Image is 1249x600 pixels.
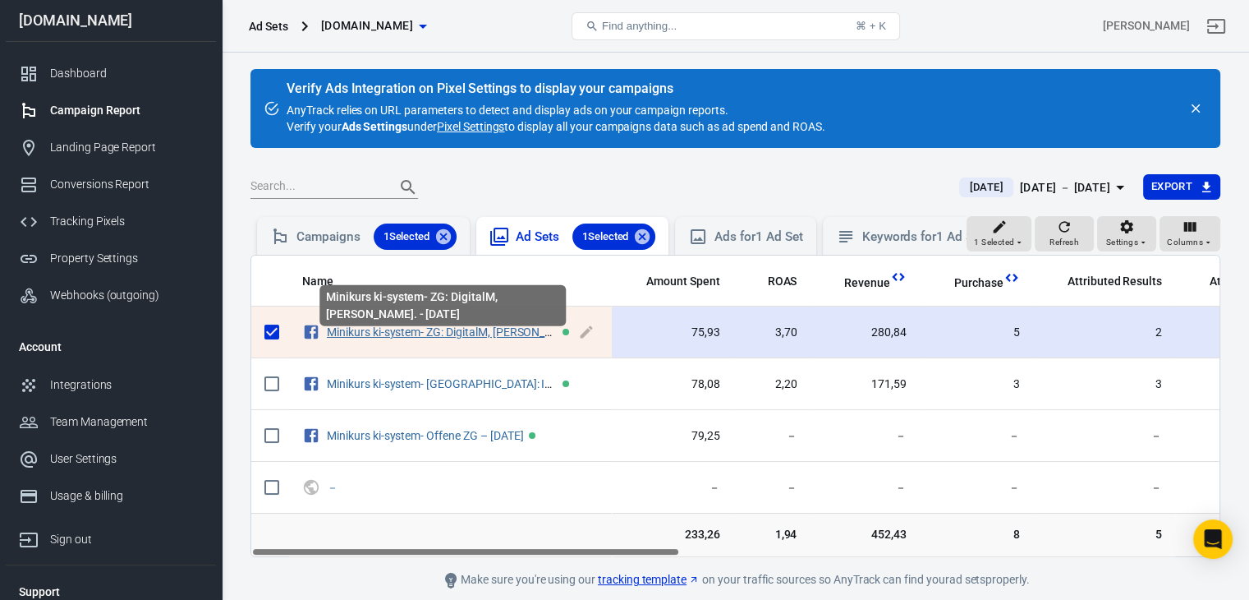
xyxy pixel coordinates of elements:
div: Integrations [50,376,203,394]
div: Open Intercom Messenger [1193,519,1233,559]
span: Refresh [1049,235,1079,250]
span: － [625,480,720,496]
div: Conversions Report [50,176,203,193]
a: Usage & billing [6,478,216,515]
span: Total revenue calculated by AnyTrack. [823,273,890,293]
div: User Settings [50,450,203,468]
span: 2,20 [746,376,797,393]
a: Sign out [6,515,216,558]
button: close [1184,97,1207,120]
span: Name [302,274,355,290]
span: 75,93 [625,325,720,341]
span: 5 [1046,527,1162,543]
a: Pixel Settings [437,118,504,135]
span: Active [563,381,569,387]
span: － [1046,480,1162,496]
span: Minikurs ki-system- Offene ZG – 08.09.25 [327,429,526,441]
span: Purchase [933,275,1003,292]
span: 452,43 [823,527,907,543]
button: Columns [1159,216,1220,252]
div: Minikurs ki-system- ZG: DigitalM, [PERSON_NAME]. - [DATE] [319,285,566,326]
span: olgawebersocial.de [321,16,413,36]
span: Revenue [844,275,890,292]
div: Webhooks (outgoing) [50,287,203,304]
button: [DOMAIN_NAME] [315,11,433,41]
input: Search... [250,177,382,198]
div: ⌘ + K [856,20,886,32]
span: 8 [933,527,1020,543]
span: 3 [933,376,1020,393]
span: Purchase [954,275,1003,292]
button: Export [1143,174,1220,200]
div: Campaigns [296,224,457,250]
div: Usage & billing [50,487,203,505]
span: 2 [1046,325,1162,341]
span: － [746,480,797,496]
a: Webhooks (outgoing) [6,277,216,314]
a: － [327,481,338,494]
strong: Ads Settings [342,120,408,133]
div: Account id: 4GGnmKtI [1103,17,1190,35]
span: The total return on ad spend [768,271,797,291]
span: ROAS [768,274,797,290]
button: Settings [1097,216,1156,252]
span: 1 Selected [572,228,639,245]
div: AnyTrack relies on URL parameters to detect and display ads on your campaign reports. Verify your... [287,82,825,135]
button: Search [388,168,428,207]
span: Settings [1106,235,1138,250]
span: 280,84 [823,325,907,341]
a: Integrations [6,367,216,404]
span: 1 Selected [374,228,440,245]
span: The estimated total amount of money you've spent on your campaign, ad set or ad during its schedule. [625,271,720,291]
a: Landing Page Report [6,129,216,166]
span: Name [302,274,333,290]
svg: Facebook Ads [302,426,320,445]
div: [DATE] － [DATE] [1020,178,1110,198]
a: User Settings [6,441,216,478]
span: 78,08 [625,376,720,393]
svg: Facebook Ads [302,322,320,342]
span: － [327,481,341,492]
svg: This column is calculated from AnyTrack real-time data [1003,270,1020,286]
a: Minikurs ki-system- ZG: DigitalM, [PERSON_NAME]. - [DATE] [327,325,625,339]
span: 5 [933,325,1020,341]
div: Verify Ads Integration on Pixel Settings to display your campaigns [287,81,825,97]
span: 3,70 [746,325,797,341]
a: Conversions Report [6,166,216,203]
div: Keywords for 1 Ad Set [862,228,984,246]
span: The estimated total amount of money you've spent on your campaign, ad set or ad during its schedule. [646,271,720,291]
span: － [746,428,797,445]
span: 79,25 [625,428,720,445]
a: Property Settings [6,240,216,277]
div: [DOMAIN_NAME] [6,13,216,28]
a: tracking template [598,571,700,588]
div: Dashboard [50,65,203,82]
div: Sign out [50,531,203,548]
span: Active [529,432,535,439]
a: Sign out [1196,7,1236,46]
li: Account [6,327,216,367]
span: The total conversions attributed according to your ad network (Facebook, Google, etc.) [1046,271,1162,291]
span: The total return on ad spend [746,271,797,291]
svg: UTM & Web Traffic [302,478,320,497]
span: Total revenue calculated by AnyTrack. [844,273,890,293]
div: Team Management [50,413,203,431]
span: － [1046,428,1162,445]
div: Ad Sets [249,18,288,35]
div: Landing Page Report [50,139,203,156]
button: 1 Selected [967,216,1031,252]
div: Ad Sets [516,224,655,250]
span: Minikurs ki-system- CA: IG & Mailliste - 08.09.25 [327,377,559,389]
svg: Facebook Ads [302,374,320,394]
span: [DATE] [962,179,1009,196]
span: － [933,428,1020,445]
a: Team Management [6,404,216,441]
span: － [823,428,907,445]
span: 1,94 [746,527,797,543]
div: Tracking Pixels [50,213,203,230]
a: Tracking Pixels [6,203,216,240]
svg: This column is calculated from AnyTrack real-time data [890,269,907,285]
span: － [933,480,1020,496]
button: Refresh [1035,216,1094,252]
button: [DATE][DATE] － [DATE] [946,174,1142,201]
